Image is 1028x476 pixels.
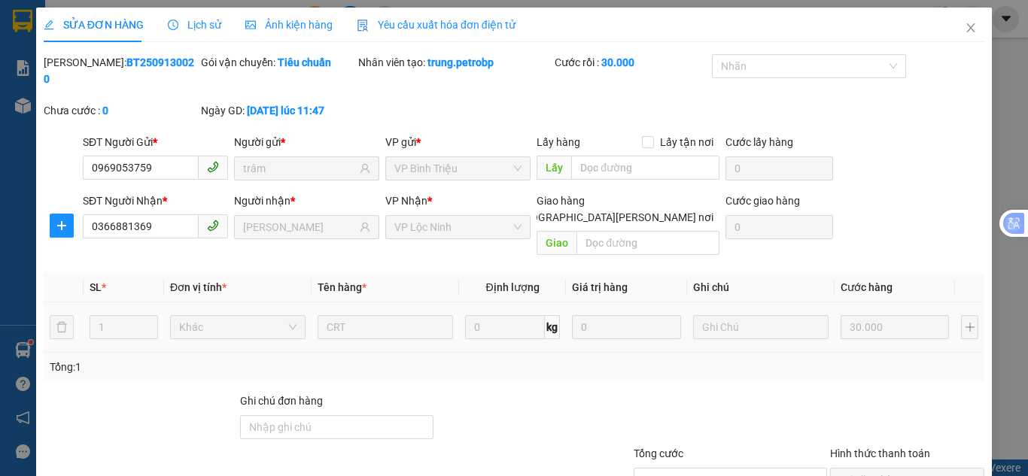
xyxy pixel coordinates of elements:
button: plus [961,315,978,339]
span: Giá trị hàng [572,281,628,293]
input: Cước lấy hàng [725,156,833,180]
span: Tên hàng [318,281,366,293]
span: user [360,163,370,174]
b: 0 [102,105,108,117]
span: plus [50,220,73,232]
span: VP Nhận [385,195,427,207]
th: Ghi chú [687,273,835,302]
span: Đơn vị tính [170,281,227,293]
span: Yêu cầu xuất hóa đơn điện tử [357,19,516,31]
span: Lấy hàng [537,136,580,148]
div: Gói vận chuyển: [201,54,355,71]
span: Ảnh kiện hàng [245,19,333,31]
label: Cước giao hàng [725,195,800,207]
span: [GEOGRAPHIC_DATA][PERSON_NAME] nơi [508,209,719,226]
span: Khác [179,316,297,338]
input: Tên người nhận [243,219,357,235]
span: phone [207,220,219,232]
button: delete [50,315,74,339]
input: Tên người gửi [243,160,357,177]
span: phone [207,161,219,173]
span: Giao [537,231,576,255]
b: trung.petrobp [427,56,494,68]
span: Lấy [537,156,571,180]
span: picture [245,20,256,30]
div: Người gửi [234,134,379,150]
div: Chưa cước : [44,102,198,119]
div: Người nhận [234,193,379,209]
img: icon [357,20,369,32]
input: 0 [572,315,680,339]
span: user [360,222,370,232]
span: clock-circle [168,20,178,30]
div: VP gửi [385,134,531,150]
span: VP Bình Triệu [394,157,522,180]
div: [PERSON_NAME]: [44,54,198,87]
button: Close [950,8,992,50]
input: Ghi chú đơn hàng [240,415,433,439]
input: Ghi Chú [693,315,829,339]
span: SỬA ĐƠN HÀNG [44,19,144,31]
div: Nhân viên tạo: [358,54,552,71]
span: SL [90,281,102,293]
button: plus [50,214,74,238]
label: Cước lấy hàng [725,136,793,148]
span: Định lượng [485,281,539,293]
b: [DATE] lúc 11:47 [247,105,324,117]
div: Cước rồi : [555,54,709,71]
span: edit [44,20,54,30]
span: Lịch sử [168,19,221,31]
span: Cước hàng [841,281,893,293]
input: Dọc đường [576,231,719,255]
span: Tổng cước [634,447,683,459]
input: Dọc đường [571,156,719,180]
span: Giao hàng [537,195,585,207]
b: Tiêu chuẩn [278,56,331,68]
input: Cước giao hàng [725,215,833,239]
input: 0 [841,315,949,339]
span: close [965,22,977,34]
b: 30.000 [601,56,634,68]
input: VD: Bàn, Ghế [318,315,453,339]
label: Hình thức thanh toán [830,447,930,459]
span: VP Lộc Ninh [394,216,522,238]
div: Tổng: 1 [50,359,398,375]
label: Ghi chú đơn hàng [240,395,323,407]
span: kg [545,315,560,339]
div: SĐT Người Gửi [83,134,228,150]
div: Ngày GD: [201,102,355,119]
span: Lấy tận nơi [654,134,719,150]
div: SĐT Người Nhận [83,193,228,209]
